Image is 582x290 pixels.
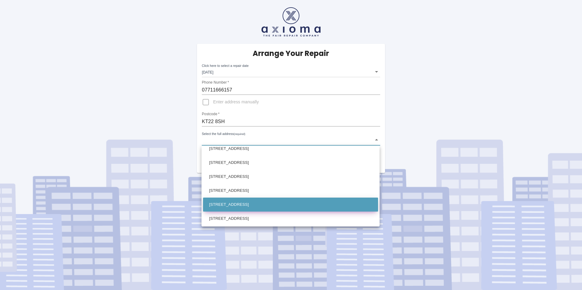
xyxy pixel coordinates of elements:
li: [STREET_ADDRESS] [203,226,378,240]
li: [STREET_ADDRESS] [203,170,378,184]
li: [STREET_ADDRESS] [203,212,378,226]
li: [STREET_ADDRESS] [203,184,378,198]
li: [STREET_ADDRESS] [203,142,378,156]
li: [STREET_ADDRESS] [203,156,378,170]
li: [STREET_ADDRESS] [203,198,378,212]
